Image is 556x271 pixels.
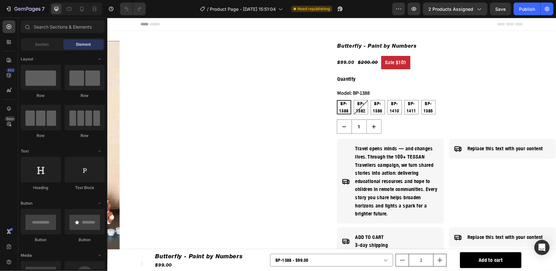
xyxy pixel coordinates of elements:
[297,6,330,12] span: Need republishing
[302,236,326,248] input: quantity
[519,6,535,12] div: Publish
[21,253,32,258] span: Media
[299,83,309,96] span: BP-1411
[3,3,47,15] button: 7
[210,6,276,12] span: Product Page - [DATE] 15:51:04
[120,3,146,15] div: Undo/Redo
[248,127,331,200] p: Travel opens minds — and changes lives. Through the 100+ TESSAN Travellers campaign, we turn shar...
[230,23,449,33] h1: Butterfly - Paint by Numbers
[274,38,303,51] pre: Sale $101
[6,68,15,73] div: 450
[244,102,260,116] input: quantity
[5,116,15,121] div: Beta
[21,56,33,62] span: Layout
[514,3,540,15] button: Publish
[490,3,511,15] button: Save
[326,236,339,248] button: increment
[107,18,556,271] iframe: Design area
[207,6,209,12] span: /
[65,93,105,98] div: Row
[35,42,49,47] span: Section
[248,215,281,232] p: ADD TO CART 3-day shipping
[428,6,473,12] span: 2 products assigned
[21,237,61,243] div: Button
[95,198,105,208] span: Toggle open
[230,71,263,80] legend: Model: BP-1388
[230,57,449,66] div: Quantity
[249,83,258,96] span: BP-1382
[76,42,91,47] span: Element
[282,83,292,96] span: BP-1410
[21,200,32,206] span: Button
[353,234,414,250] button: Add to cart
[423,3,488,15] button: 2 products assigned
[534,240,550,255] div: Open Intercom Messenger
[230,102,244,116] button: decrement
[95,54,105,64] span: Toggle open
[21,185,61,191] div: Heading
[65,237,105,243] div: Button
[316,83,326,96] span: BP-1385
[360,215,436,224] div: Replace this text with your content
[42,5,45,13] p: 7
[266,83,275,96] span: BP-1386
[95,250,105,261] span: Toggle open
[95,146,105,156] span: Toggle open
[250,40,271,49] div: $200.00
[21,148,29,154] span: Text
[65,133,105,139] div: Row
[21,20,105,33] input: Search Sections & Elements
[21,133,61,139] div: Row
[230,40,248,49] div: $99.00
[21,93,61,98] div: Row
[371,238,395,247] div: Add to cart
[65,185,105,191] div: Text Block
[495,6,506,12] span: Save
[360,126,436,136] div: Replace this text with your content
[289,236,302,248] button: decrement
[232,83,241,96] span: BP-1388
[260,102,274,116] button: increment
